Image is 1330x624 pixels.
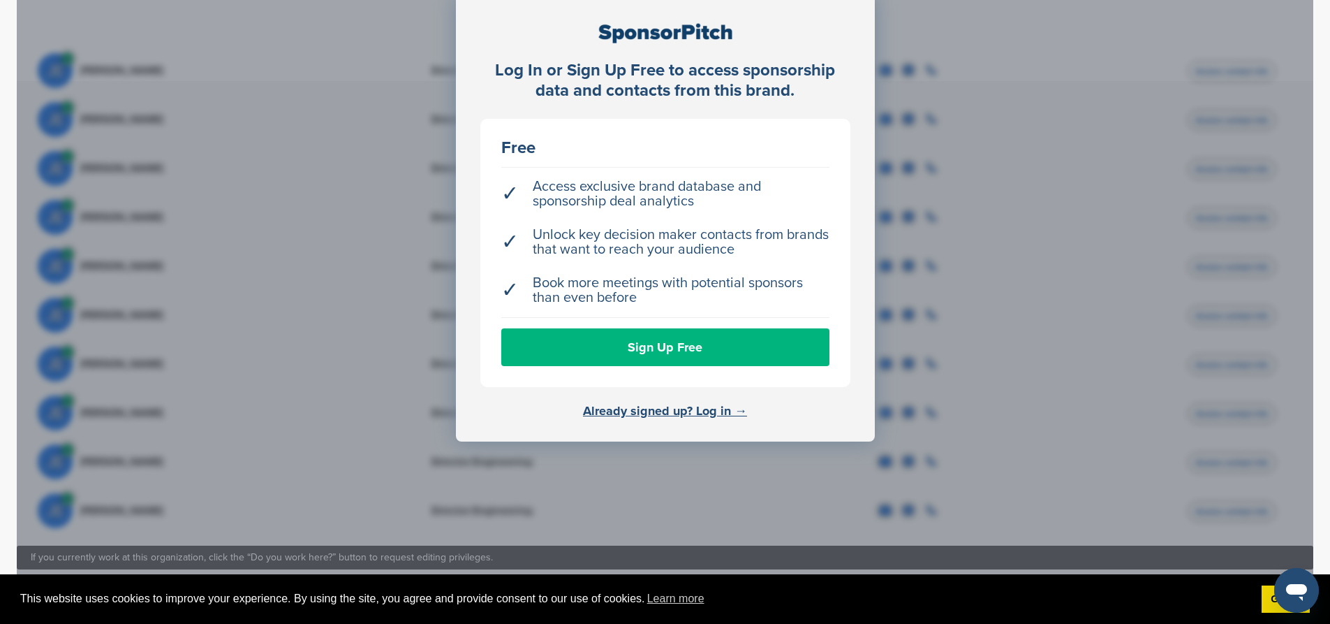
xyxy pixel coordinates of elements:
div: Log In or Sign Up Free to access sponsorship data and contacts from this brand. [480,61,850,101]
a: learn more about cookies [645,588,707,609]
li: Book more meetings with potential sponsors than even before [501,269,829,312]
span: ✓ [501,235,519,249]
span: This website uses cookies to improve your experience. By using the site, you agree and provide co... [20,588,1250,609]
iframe: Button to launch messaging window [1274,568,1319,613]
a: dismiss cookie message [1262,586,1310,614]
a: Already signed up? Log in → [583,403,747,419]
div: Free [501,140,829,157]
li: Unlock key decision maker contacts from brands that want to reach your audience [501,221,829,264]
span: ✓ [501,283,519,298]
span: ✓ [501,187,519,201]
li: Access exclusive brand database and sponsorship deal analytics [501,173,829,216]
a: Sign Up Free [501,328,829,366]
